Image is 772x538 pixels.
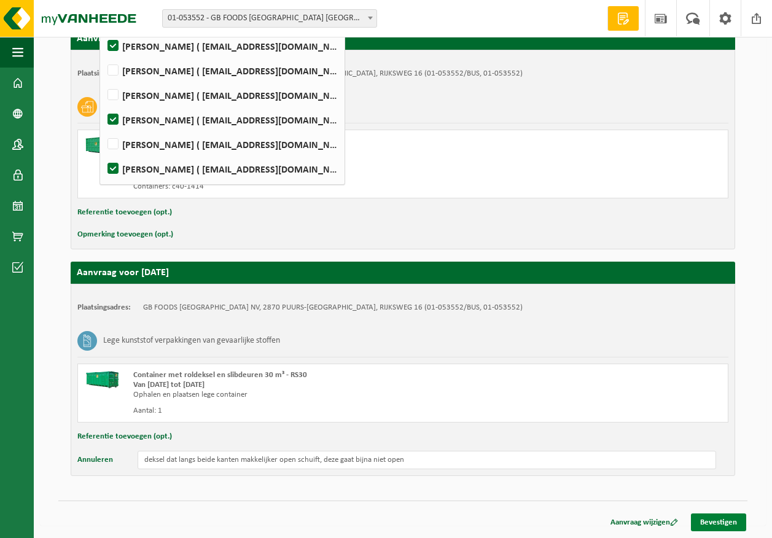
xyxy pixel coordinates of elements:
img: HK-XC-40-GN-00.png [84,136,121,155]
td: GB FOODS [GEOGRAPHIC_DATA] NV, 2870 PUURS-[GEOGRAPHIC_DATA], RIJKSWEG 16 (01-053552/BUS, 01-053552) [143,303,523,313]
strong: Plaatsingsadres: [77,69,131,77]
button: Referentie toevoegen (opt.) [77,429,172,445]
div: Containers: c40-1414 [133,182,452,192]
div: Aantal: 1 [133,406,452,416]
span: 01-053552 - GB FOODS BELGIUM NV - PUURS-SINT-AMANDS [163,10,376,27]
a: Bevestigen [691,513,746,531]
span: Container met roldeksel en slibdeuren 30 m³ - RS30 [133,371,307,379]
label: [PERSON_NAME] ( [EMAIL_ADDRESS][DOMAIN_NAME] ) [105,111,338,129]
strong: Plaatsingsadres: [77,303,131,311]
label: [PERSON_NAME] ( [EMAIL_ADDRESS][DOMAIN_NAME] ) [105,135,338,154]
img: HK-RS-30-GN-00.png [84,370,121,389]
a: Aanvraag wijzigen [601,513,687,531]
label: [PERSON_NAME] ( [EMAIL_ADDRESS][DOMAIN_NAME] ) [105,86,338,104]
strong: Van [DATE] tot [DATE] [133,381,205,389]
input: Geef hier uw opmerking [138,451,716,469]
label: [PERSON_NAME] ( [EMAIL_ADDRESS][DOMAIN_NAME] ) [105,61,338,80]
span: 01-053552 - GB FOODS BELGIUM NV - PUURS-SINT-AMANDS [162,9,377,28]
label: [PERSON_NAME] ( [EMAIL_ADDRESS][DOMAIN_NAME] ) [105,160,338,178]
button: Referentie toevoegen (opt.) [77,205,172,220]
h3: Lege kunststof verpakkingen van gevaarlijke stoffen [103,331,280,351]
button: Opmerking toevoegen (opt.) [77,227,173,243]
label: [PERSON_NAME] ( [EMAIL_ADDRESS][DOMAIN_NAME] ) [105,37,338,55]
strong: Aanvraag voor [DATE] [77,268,169,278]
button: Annuleren [77,451,113,469]
strong: Aanvraag voor [DATE] [77,34,169,44]
div: Ophalen en plaatsen lege container [133,390,452,400]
